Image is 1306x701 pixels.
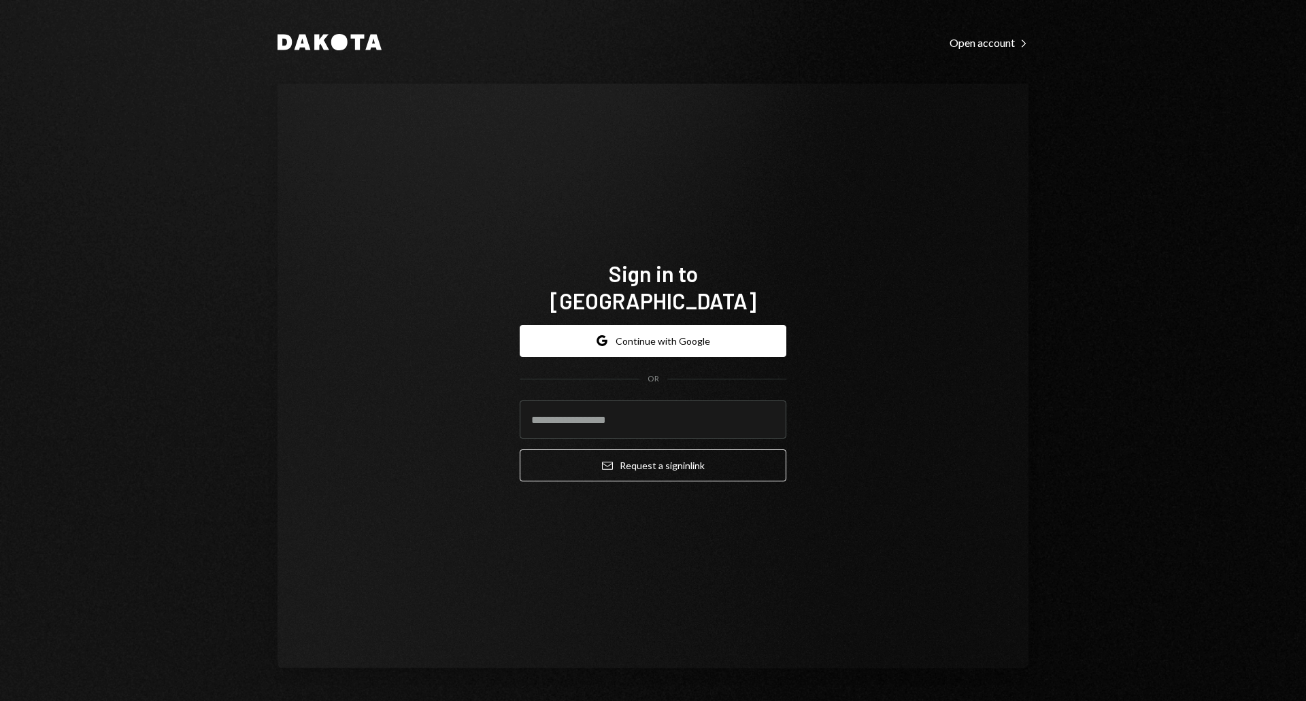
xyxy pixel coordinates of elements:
button: Request a signinlink [520,449,786,481]
h1: Sign in to [GEOGRAPHIC_DATA] [520,260,786,314]
button: Continue with Google [520,325,786,357]
div: Open account [950,36,1028,50]
div: OR [648,373,659,385]
a: Open account [950,35,1028,50]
